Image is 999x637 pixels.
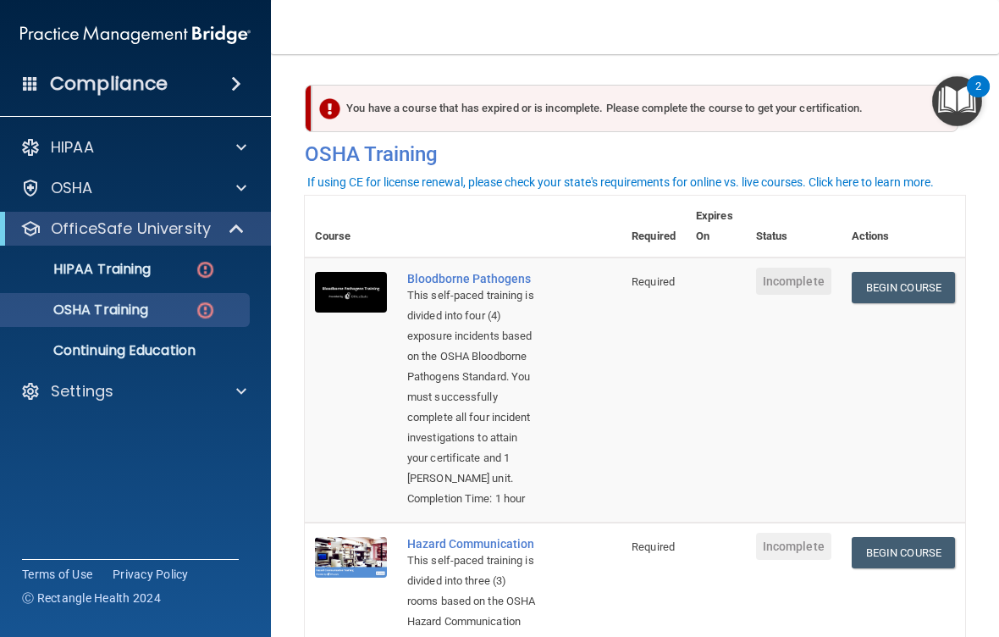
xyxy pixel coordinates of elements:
th: Course [305,196,397,258]
a: Begin Course [852,272,955,303]
th: Required [621,196,686,258]
img: PMB logo [20,18,251,52]
img: exclamation-circle-solid-danger.72ef9ffc.png [319,98,340,119]
p: OSHA [51,178,93,198]
p: HIPAA Training [11,261,151,278]
span: Incomplete [756,268,831,295]
button: If using CE for license renewal, please check your state's requirements for online vs. live cours... [305,174,936,191]
th: Expires On [686,196,746,258]
p: Continuing Education [11,342,242,359]
p: OSHA Training [11,302,148,318]
a: OSHA [20,178,246,198]
img: danger-circle.6113f641.png [195,300,216,321]
p: HIPAA [51,137,94,158]
a: HIPAA [20,137,246,158]
a: Terms of Use [22,566,92,583]
div: This self-paced training is divided into four (4) exposure incidents based on the OSHA Bloodborne... [407,285,537,489]
span: Required [632,540,675,553]
img: danger-circle.6113f641.png [195,259,216,280]
a: Privacy Policy [113,566,189,583]
h4: OSHA Training [305,142,965,166]
a: Bloodborne Pathogens [407,272,537,285]
div: Completion Time: 1 hour [407,489,537,509]
p: Settings [51,381,113,402]
div: 2 [975,86,981,108]
th: Actions [842,196,965,258]
div: You have a course that has expired or is incomplete. Please complete the course to get your certi... [312,85,958,132]
a: Settings [20,381,246,402]
a: Hazard Communication [407,537,537,551]
h4: Compliance [50,72,168,96]
th: Status [746,196,842,258]
a: OfficeSafe University [20,219,246,239]
div: If using CE for license renewal, please check your state's requirements for online vs. live cours... [307,176,934,188]
button: Open Resource Center, 2 new notifications [932,76,982,126]
p: OfficeSafe University [51,219,211,239]
span: Required [632,275,675,288]
iframe: Drift Widget Chat Controller [706,517,979,584]
span: Ⓒ Rectangle Health 2024 [22,590,161,607]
